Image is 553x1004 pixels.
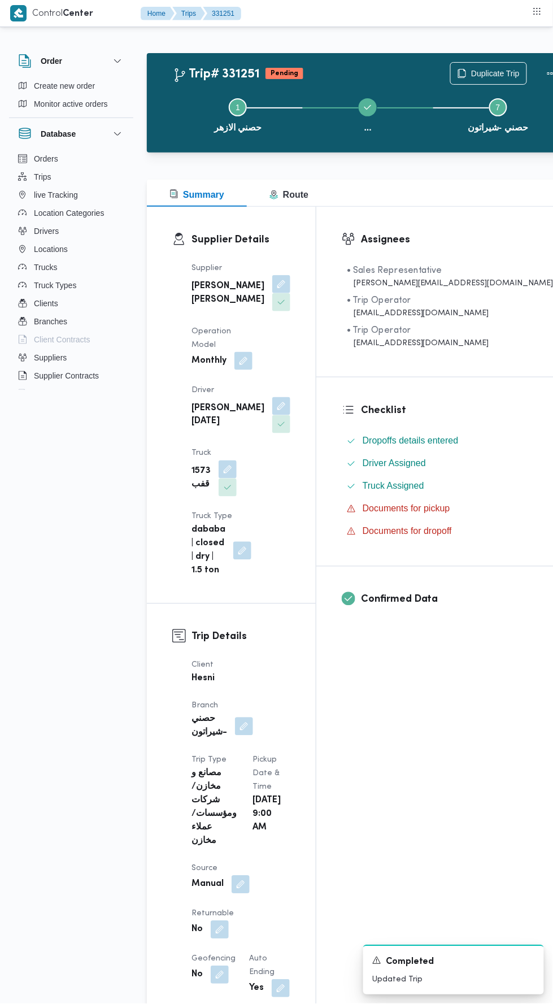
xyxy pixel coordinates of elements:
button: Branches [14,312,129,331]
span: Clients [34,297,58,310]
button: Monitor active orders [14,95,129,113]
div: Order [9,77,133,118]
span: 7 [496,103,500,112]
b: Yes [249,982,264,996]
span: Suppliers [34,351,67,364]
span: Branches [34,315,67,328]
span: Drivers [34,224,59,238]
b: Manual [191,878,224,892]
span: Client [191,662,214,669]
span: Completed [386,956,434,970]
button: Trips [14,168,129,186]
button: ... [303,85,433,144]
span: Truck Type [191,513,232,520]
span: Operation Model [191,328,231,349]
div: [EMAIL_ADDRESS][DOMAIN_NAME] [347,337,489,349]
span: Truck Assigned [363,480,424,493]
span: Geofencing [191,955,236,963]
span: حصني الازهر [214,121,262,134]
img: X8yXhbKr1z7QwAAAABJRU5ErkJggg== [10,5,27,21]
span: Driver [191,386,214,394]
span: Branch [191,702,218,710]
span: 1 [236,103,240,112]
b: [PERSON_NAME] [PERSON_NAME] [191,280,264,307]
button: 331251 [203,7,241,20]
b: [PERSON_NAME][DATE] [191,402,264,429]
b: 1573 قفب [191,465,211,492]
span: Documents for pickup [363,502,450,516]
button: live Tracking [14,186,129,204]
span: Pending [265,68,303,79]
button: Trips [172,7,205,20]
button: Database [18,127,124,141]
h2: Trip# 331251 [173,67,260,82]
b: مصانع و مخازن/شركات ومؤسسات/عملاء مخازن [191,767,237,849]
h3: Supplier Details [191,232,290,247]
span: Driver Assigned [363,459,426,468]
b: dababa | closed | dry | 1.5 ton [191,524,225,578]
span: Locations [34,242,68,256]
b: [DATE] 9:00 AM [252,794,281,835]
b: Pending [271,70,298,77]
span: Location Categories [34,206,104,220]
span: Truck [191,450,211,457]
button: Supplier Contracts [14,367,129,385]
span: Truck Assigned [363,481,424,491]
span: Summary [169,190,224,199]
span: Trip Type [191,757,227,764]
b: Center [63,10,93,18]
button: حصني الازهر [173,85,303,144]
span: Supplier [191,264,222,272]
span: Driver Assigned [363,457,426,471]
span: حصني -شيراتون [468,121,528,134]
button: Duplicate Trip [450,62,527,85]
button: Clients [14,294,129,312]
span: Devices [34,387,62,401]
b: No [191,968,203,982]
span: Returnable [191,910,234,918]
span: Documents for dropoff [363,527,452,536]
button: Client Contracts [14,331,129,349]
b: حصني -شيراتون [191,713,227,740]
button: Create new order [14,77,129,95]
svg: Step ... is complete [363,103,372,112]
div: • Trip Operator [347,294,489,307]
span: Dropoffs details entered [363,434,459,448]
span: Client Contracts [34,333,90,346]
span: live Tracking [34,188,78,202]
span: Dropoffs details entered [363,436,459,446]
div: • Trip Operator [347,324,489,337]
span: ... [364,121,372,134]
button: Location Categories [14,204,129,222]
button: Home [141,7,175,20]
span: • Trip Operator ragab.mohamed@illa.com.eg [347,324,489,349]
span: Documents for dropoff [363,525,452,538]
h3: Trip Details [191,629,290,645]
span: Trips [34,170,51,184]
b: Hesni [191,672,215,686]
b: No [191,923,203,937]
button: Truck Types [14,276,129,294]
h3: Database [41,127,76,141]
button: Order [18,54,124,68]
span: Orders [34,152,58,166]
button: Drivers [14,222,129,240]
div: Database [9,150,133,394]
button: Devices [14,385,129,403]
h3: Order [41,54,62,68]
p: Updated Trip [372,974,535,986]
span: Duplicate Trip [471,67,520,80]
span: Route [269,190,308,199]
button: Locations [14,240,129,258]
span: • Trip Operator kema@illa.com.eg [347,294,489,319]
span: Truck Types [34,279,76,292]
span: Trucks [34,260,57,274]
button: Orders [14,150,129,168]
span: Supplier Contracts [34,369,99,383]
span: Source [191,865,217,872]
span: Auto Ending [249,955,275,976]
b: Monthly [191,354,227,368]
div: [EMAIL_ADDRESS][DOMAIN_NAME] [347,307,489,319]
button: Suppliers [14,349,129,367]
button: Trucks [14,258,129,276]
